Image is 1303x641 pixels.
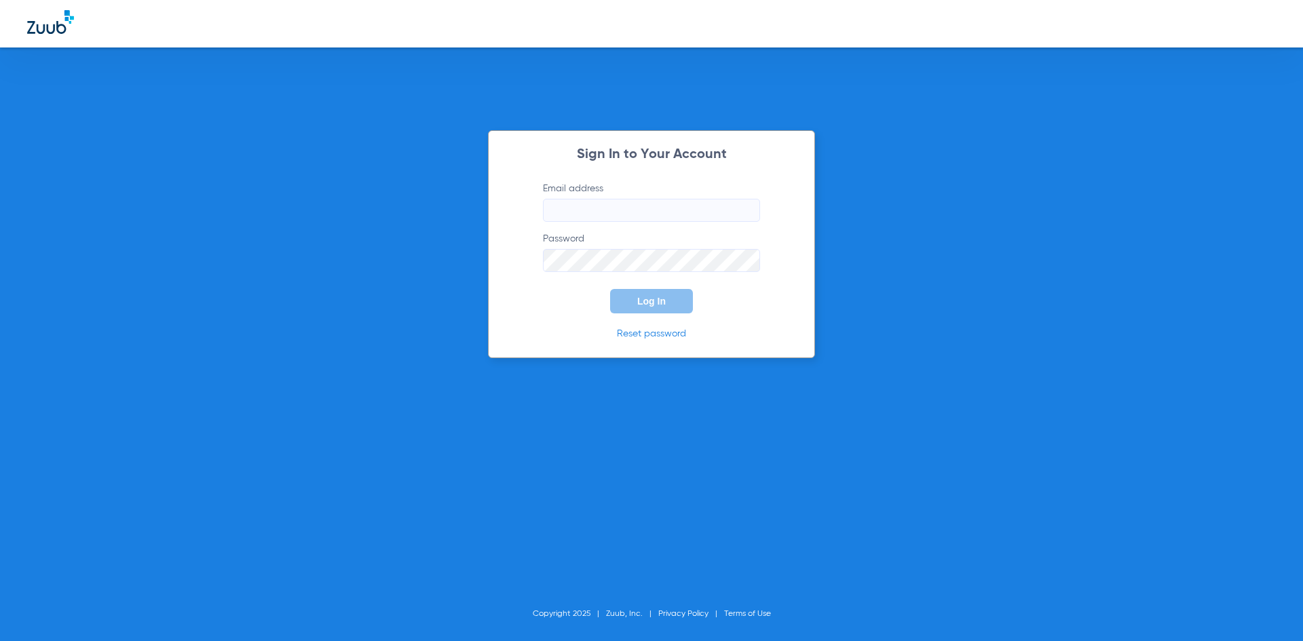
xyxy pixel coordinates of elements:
[543,199,760,222] input: Email address
[543,232,760,272] label: Password
[543,249,760,272] input: Password
[606,607,658,621] li: Zuub, Inc.
[617,329,686,338] a: Reset password
[533,607,606,621] li: Copyright 2025
[523,148,780,161] h2: Sign In to Your Account
[543,182,760,222] label: Email address
[637,296,666,307] span: Log In
[27,10,74,34] img: Zuub Logo
[658,610,709,618] a: Privacy Policy
[610,289,693,313] button: Log In
[724,610,771,618] a: Terms of Use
